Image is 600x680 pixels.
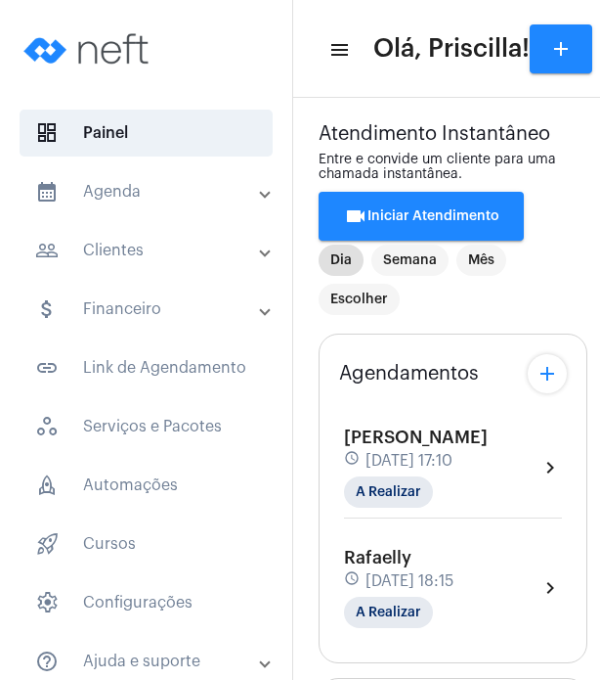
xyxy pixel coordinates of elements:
[12,286,292,333] mat-expansion-panel-header: sidenav iconFinanceiro
[371,245,449,276] mat-chip: Semana
[35,356,59,380] mat-icon: sidenav icon
[456,245,506,276] mat-chip: Mês
[365,452,452,470] span: [DATE] 17:10
[12,227,292,274] mat-expansion-panel-header: sidenav iconClientes
[35,297,59,321] mat-icon: sidenav icon
[35,415,59,438] span: sidenav icon
[35,650,59,673] mat-icon: sidenav icon
[365,572,453,590] span: [DATE] 18:15
[20,403,273,450] span: Serviços e Pacotes
[35,532,59,556] span: sidenav icon
[536,362,559,385] mat-icon: add
[35,180,59,204] mat-icon: sidenav icon
[35,239,59,262] mat-icon: sidenav icon
[538,456,562,479] mat-icon: chevron_right
[35,591,59,614] span: sidenav icon
[344,476,433,508] mat-chip: A Realizar
[35,650,261,673] mat-panel-title: Ajuda e suporte
[344,429,488,446] span: [PERSON_NAME]
[20,521,273,567] span: Cursos
[20,344,273,391] span: Link de Agendamento
[35,180,261,204] mat-panel-title: Agenda
[373,33,530,65] span: Olá, Priscilla!
[319,284,400,315] mat-chip: Escolher
[344,209,499,223] span: Iniciar Atendimento
[319,192,524,241] button: Iniciar Atendimento
[344,597,433,628] mat-chip: A Realizar
[12,168,292,215] mat-expansion-panel-header: sidenav iconAgenda
[344,450,362,472] mat-icon: schedule
[339,363,479,385] span: Agendamentos
[16,10,162,88] img: logo-neft-novo-2.png
[344,570,362,592] mat-icon: schedule
[549,37,573,61] mat-icon: add
[20,462,273,509] span: Automações
[20,110,273,157] span: Painel
[344,549,411,567] span: Rafaelly
[319,123,592,145] div: Atendimento Instantâneo
[35,474,59,497] span: sidenav icon
[538,576,562,600] mat-icon: chevron_right
[319,245,364,276] mat-chip: Dia
[344,204,367,228] mat-icon: videocam
[35,297,261,321] mat-panel-title: Financeiro
[328,38,348,62] mat-icon: sidenav icon
[319,153,592,182] div: Entre e convide um cliente para uma chamada instantânea.
[35,239,261,262] mat-panel-title: Clientes
[20,579,273,626] span: Configurações
[35,121,59,145] span: sidenav icon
